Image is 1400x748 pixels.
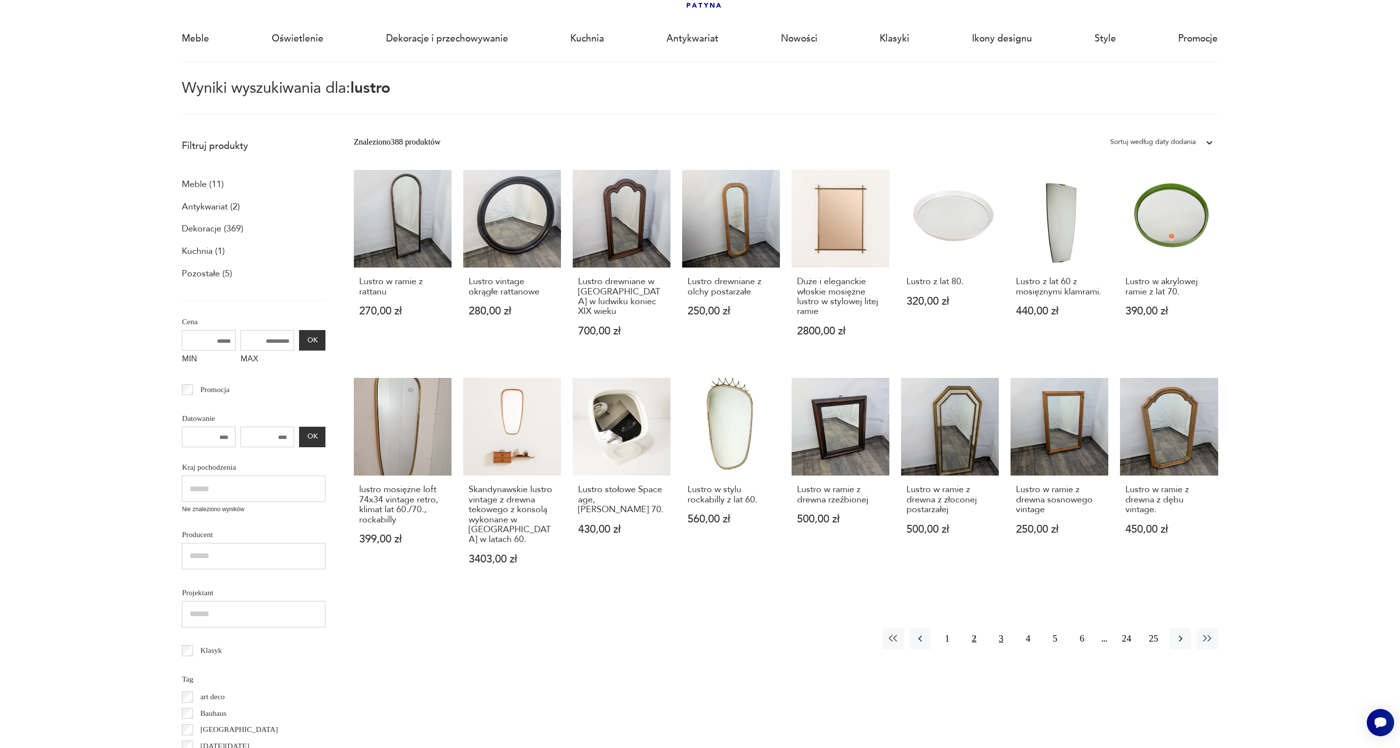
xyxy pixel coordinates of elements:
p: Projektant [182,586,325,599]
h3: Lustro w ramie z drewna rzeźbionej [797,485,884,505]
p: 3403,00 zł [469,554,556,564]
h3: Lustro w ramie z drewna z złoconej postarzałej [906,485,993,515]
p: 250,00 zł [688,306,775,316]
h3: Lustro z lat 60 z mosiężnymi klamrami. [1016,277,1103,297]
a: Lustro z lat 80.Lustro z lat 80.320,00 zł [901,170,999,359]
a: Antykwariat (2) [182,199,240,215]
p: 440,00 zł [1016,306,1103,316]
a: Antykwariat [667,16,718,61]
p: [GEOGRAPHIC_DATA] [200,723,278,736]
h3: Lustro w akrylowej ramie z lat 70. [1125,277,1212,297]
a: Lustro w ramie z drewna z dębu vintage.Lustro w ramie z drewna z dębu vintage.450,00 zł [1120,378,1218,587]
a: Skandynawskie lustro vintage z drewna tekowego z konsolą wykonane w Danii w latach 60.Skandynawsk... [463,378,561,587]
p: 320,00 zł [906,296,993,307]
a: Ikony designu [972,16,1032,61]
a: Dekoracje i przechowywanie [386,16,508,61]
div: Sortuj według daty dodania [1110,136,1196,148]
a: Dekoracje (369) [182,221,243,237]
p: 2800,00 zł [797,326,884,336]
h3: Duże i eleganckie włoskie mosiężne lustro w stylowej litej ramie [797,277,884,317]
a: Meble [182,16,209,61]
a: Oświetlenie [272,16,323,61]
a: Lustro drewniane z olchy postarzałeLustro drewniane z olchy postarzałe250,00 zł [682,170,780,359]
label: MIN [182,351,236,369]
h3: Lustro vintage okrągłe rattanowe [469,277,556,297]
div: Znaleziono 388 produktów [354,136,441,148]
h3: Lustro w ramie z drewna sosnowego vintage [1016,485,1103,515]
button: 5 [1044,628,1065,649]
a: lustro mosiężne loft 74x34 vintage retro, klimat lat 60./70., rockabillylustro mosiężne loft 74x3... [354,378,452,587]
button: 24 [1116,628,1137,649]
p: 399,00 zł [359,534,446,544]
button: 25 [1143,628,1164,649]
a: Lustro z lat 60 z mosiężnymi klamrami.Lustro z lat 60 z mosiężnymi klamrami.440,00 zł [1011,170,1108,359]
a: Promocje [1178,16,1218,61]
h3: Lustro stołowe Space age, [PERSON_NAME] 70. [578,485,665,515]
button: 6 [1072,628,1093,649]
label: MAX [240,351,294,369]
p: 560,00 zł [688,514,775,524]
button: 4 [1017,628,1038,649]
span: lustro [350,78,390,98]
p: Cena [182,315,325,328]
h3: lustro mosiężne loft 74x34 vintage retro, klimat lat 60./70., rockabilly [359,485,446,525]
a: Duże i eleganckie włoskie mosiężne lustro w stylowej litej ramieDuże i eleganckie włoskie mosiężn... [792,170,889,359]
p: 270,00 zł [359,306,446,316]
a: Lustro drewniane w mahoniu w ludwiku koniec XIX wiekuLustro drewniane w [GEOGRAPHIC_DATA] w ludwi... [573,170,670,359]
h3: Lustro w stylu rockabilly z lat 60. [688,485,775,505]
button: 3 [991,628,1012,649]
p: 280,00 zł [469,306,556,316]
a: Pozostałe (5) [182,266,232,282]
h3: Lustro drewniane w [GEOGRAPHIC_DATA] w ludwiku koniec XIX wieku [578,277,665,317]
button: OK [299,427,325,447]
p: Nie znaleziono wyników [182,505,325,514]
a: Kuchnia (1) [182,243,225,260]
p: 250,00 zł [1016,524,1103,535]
a: Style [1095,16,1116,61]
a: Lustro w stylu rockabilly z lat 60.Lustro w stylu rockabilly z lat 60.560,00 zł [682,378,780,587]
p: Filtruj produkty [182,140,325,152]
a: Kuchnia [570,16,604,61]
h3: Lustro drewniane z olchy postarzałe [688,277,775,297]
iframe: Smartsupp widget button [1367,709,1394,736]
p: Tag [182,673,325,686]
a: Lustro w ramie z drewna sosnowego vintageLustro w ramie z drewna sosnowego vintage250,00 zł [1011,378,1108,587]
p: 390,00 zł [1125,306,1212,316]
p: art deco [200,690,225,703]
p: Bauhaus [200,707,227,720]
h3: Lustro z lat 80. [906,277,993,287]
a: Nowości [781,16,818,61]
button: 1 [937,628,958,649]
a: Lustro w akrylowej ramie z lat 70.Lustro w akrylowej ramie z lat 70.390,00 zł [1120,170,1218,359]
p: 500,00 zł [797,514,884,524]
a: Lustro w ramie z drewna rzeźbionejLustro w ramie z drewna rzeźbionej500,00 zł [792,378,889,587]
p: Datowanie [182,412,325,425]
a: Lustro w ramie z drewna z złoconej postarzałejLustro w ramie z drewna z złoconej postarzałej500,0... [901,378,999,587]
p: 450,00 zł [1125,524,1212,535]
a: Lustro w ramie z rattanuLustro w ramie z rattanu270,00 zł [354,170,452,359]
p: 700,00 zł [578,326,665,336]
p: Promocja [200,383,230,396]
a: Lustro stołowe Space age, Dania lata 70.Lustro stołowe Space age, [PERSON_NAME] 70.430,00 zł [573,378,670,587]
p: 430,00 zł [578,524,665,535]
a: Klasyki [880,16,909,61]
h3: Lustro w ramie z rattanu [359,277,446,297]
a: Meble (11) [182,176,224,193]
a: Lustro vintage okrągłe rattanoweLustro vintage okrągłe rattanowe280,00 zł [463,170,561,359]
p: Wyniki wyszukiwania dla: [182,81,1218,115]
h3: Skandynawskie lustro vintage z drewna tekowego z konsolą wykonane w [GEOGRAPHIC_DATA] w latach 60. [469,485,556,544]
p: Producent [182,528,325,541]
p: Klasyk [200,644,222,657]
button: OK [299,330,325,351]
p: Kraj pochodzenia [182,461,325,474]
h3: Lustro w ramie z drewna z dębu vintage. [1125,485,1212,515]
button: 2 [964,628,985,649]
p: 500,00 zł [906,524,993,535]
